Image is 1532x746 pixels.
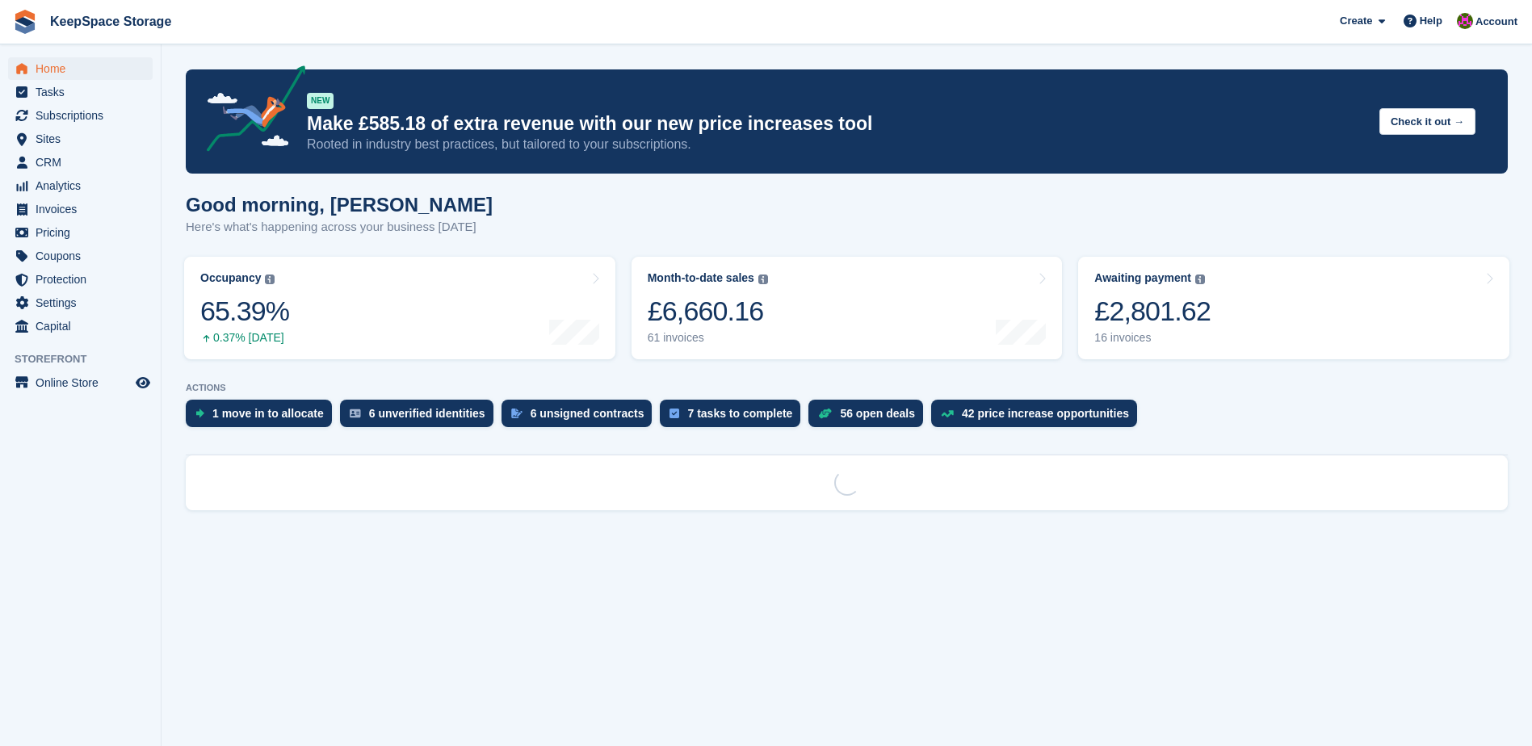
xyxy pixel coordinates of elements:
[648,271,754,285] div: Month-to-date sales
[8,371,153,394] a: menu
[200,271,261,285] div: Occupancy
[350,409,361,418] img: verify_identity-adf6edd0f0f0b5bbfe63781bf79b02c33cf7c696d77639b501bdc392416b5a36.svg
[212,407,324,420] div: 1 move in to allocate
[962,407,1129,420] div: 42 price increase opportunities
[36,198,132,220] span: Invoices
[186,400,340,435] a: 1 move in to allocate
[808,400,931,435] a: 56 open deals
[687,407,792,420] div: 7 tasks to complete
[1094,295,1211,328] div: £2,801.62
[184,257,615,359] a: Occupancy 65.39% 0.37% [DATE]
[133,373,153,392] a: Preview store
[818,408,832,419] img: deal-1b604bf984904fb50ccaf53a9ad4b4a5d6e5aea283cecdc64d6e3604feb123c2.svg
[531,407,644,420] div: 6 unsigned contracts
[1078,257,1509,359] a: Awaiting payment £2,801.62 16 invoices
[8,198,153,220] a: menu
[36,104,132,127] span: Subscriptions
[840,407,915,420] div: 56 open deals
[340,400,502,435] a: 6 unverified identities
[186,194,493,216] h1: Good morning, [PERSON_NAME]
[669,409,679,418] img: task-75834270c22a3079a89374b754ae025e5fb1db73e45f91037f5363f120a921f8.svg
[648,331,768,345] div: 61 invoices
[931,400,1145,435] a: 42 price increase opportunities
[36,371,132,394] span: Online Store
[1094,271,1191,285] div: Awaiting payment
[8,174,153,197] a: menu
[195,409,204,418] img: move_ins_to_allocate_icon-fdf77a2bb77ea45bf5b3d319d69a93e2d87916cf1d5bf7949dd705db3b84f3ca.svg
[36,81,132,103] span: Tasks
[8,128,153,150] a: menu
[8,57,153,80] a: menu
[632,257,1063,359] a: Month-to-date sales £6,660.16 61 invoices
[8,151,153,174] a: menu
[44,8,178,35] a: KeepSpace Storage
[1094,331,1211,345] div: 16 invoices
[15,351,161,367] span: Storefront
[36,315,132,337] span: Capital
[265,275,275,284] img: icon-info-grey-7440780725fd019a000dd9b08b2336e03edf1995a4989e88bcd33f0948082b44.svg
[1379,108,1475,135] button: Check it out →
[8,104,153,127] a: menu
[1340,13,1372,29] span: Create
[758,275,768,284] img: icon-info-grey-7440780725fd019a000dd9b08b2336e03edf1995a4989e88bcd33f0948082b44.svg
[200,331,289,345] div: 0.37% [DATE]
[8,221,153,244] a: menu
[511,409,523,418] img: contract_signature_icon-13c848040528278c33f63329250d36e43548de30e8caae1d1a13099fd9432cc5.svg
[186,218,493,237] p: Here's what's happening across your business [DATE]
[1195,275,1205,284] img: icon-info-grey-7440780725fd019a000dd9b08b2336e03edf1995a4989e88bcd33f0948082b44.svg
[36,151,132,174] span: CRM
[8,81,153,103] a: menu
[8,245,153,267] a: menu
[307,136,1366,153] p: Rooted in industry best practices, but tailored to your subscriptions.
[1457,13,1473,29] img: John Fletcher
[200,295,289,328] div: 65.39%
[36,268,132,291] span: Protection
[36,57,132,80] span: Home
[1475,14,1517,30] span: Account
[307,112,1366,136] p: Make £585.18 of extra revenue with our new price increases tool
[8,315,153,337] a: menu
[36,174,132,197] span: Analytics
[13,10,37,34] img: stora-icon-8386f47178a22dfd0bd8f6a31ec36ba5ce8667c1dd55bd0f319d3a0aa187defe.svg
[8,268,153,291] a: menu
[186,383,1508,393] p: ACTIONS
[8,291,153,314] a: menu
[307,93,334,109] div: NEW
[502,400,661,435] a: 6 unsigned contracts
[648,295,768,328] div: £6,660.16
[36,128,132,150] span: Sites
[369,407,485,420] div: 6 unverified identities
[660,400,808,435] a: 7 tasks to complete
[941,410,954,417] img: price_increase_opportunities-93ffe204e8149a01c8c9dc8f82e8f89637d9d84a8eef4429ea346261dce0b2c0.svg
[36,245,132,267] span: Coupons
[193,65,306,157] img: price-adjustments-announcement-icon-8257ccfd72463d97f412b2fc003d46551f7dbcb40ab6d574587a9cd5c0d94...
[36,291,132,314] span: Settings
[1420,13,1442,29] span: Help
[36,221,132,244] span: Pricing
